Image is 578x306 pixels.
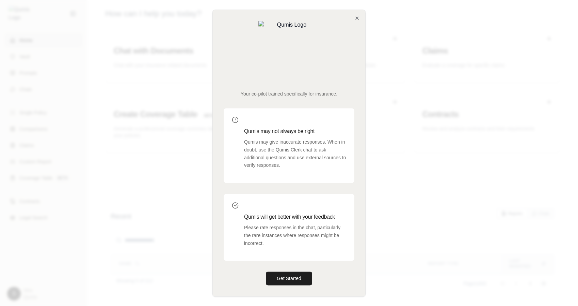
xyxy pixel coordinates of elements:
h3: Qumis may not always be right [244,127,346,135]
p: Qumis may give inaccurate responses. When in doubt, use the Qumis Clerk chat to ask additional qu... [244,138,346,169]
h3: Qumis will get better with your feedback [244,213,346,221]
p: Please rate responses in the chat, particularly the rare instances where responses might be incor... [244,224,346,247]
button: Get Started [266,272,312,285]
img: Qumis Logo [258,21,320,82]
p: Your co-pilot trained specifically for insurance. [224,90,354,97]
